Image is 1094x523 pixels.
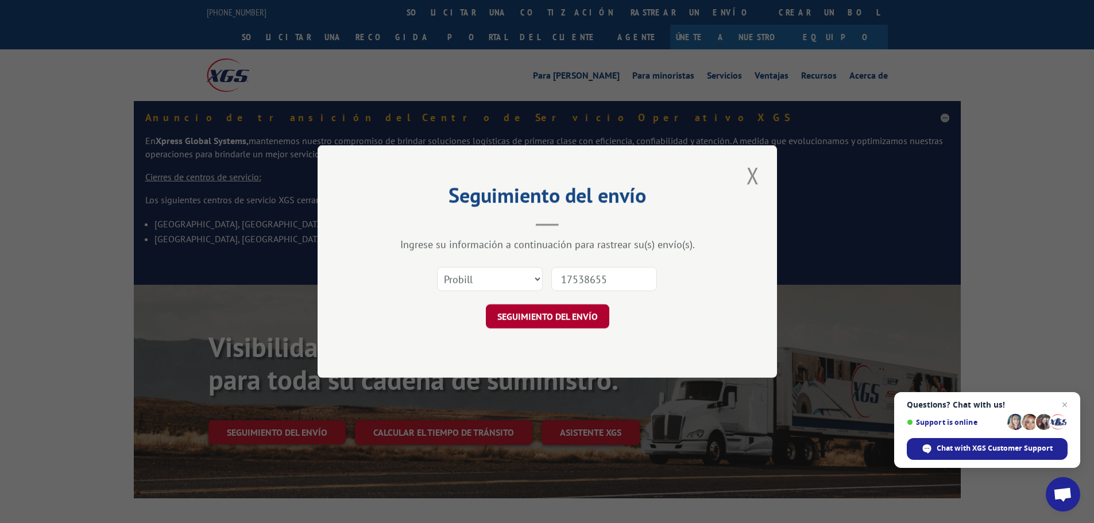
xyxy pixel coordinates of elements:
input: Número(s) [551,267,657,291]
span: Chat with XGS Customer Support [937,443,1053,454]
font: SEGUIMIENTO DEL ENVÍO [497,311,597,322]
span: Support is online [907,418,1003,427]
button: SEGUIMIENTO DEL ENVÍO [485,304,609,328]
span: Chat with XGS Customer Support [907,438,1068,460]
a: Open chat [1046,477,1080,512]
font: Ingrese su información a continuación para rastrear su(s) envío(s). [400,238,694,251]
font: Seguimiento del envío [449,181,646,208]
button: Cerrar modal [743,160,763,191]
span: Questions? Chat with us! [907,400,1068,409]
